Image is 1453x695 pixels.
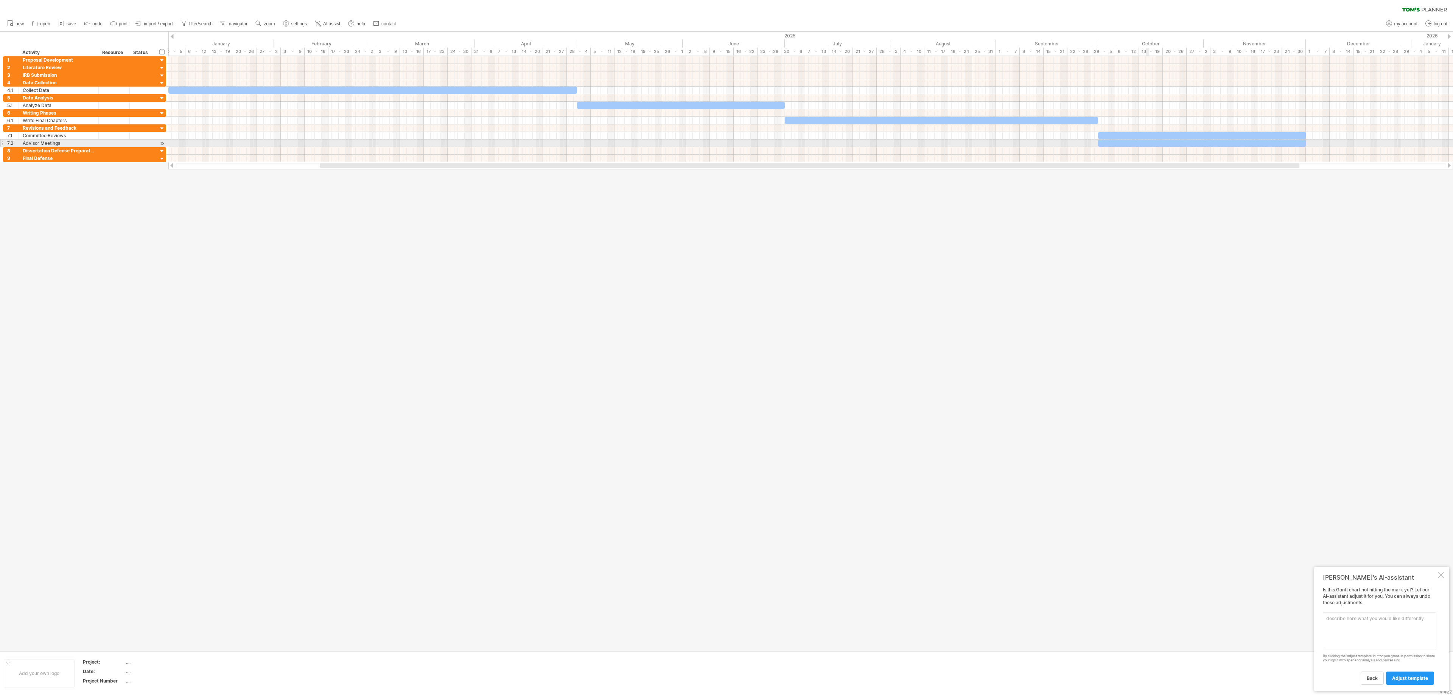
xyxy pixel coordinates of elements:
[1163,48,1187,56] div: 20 - 26
[1367,675,1378,681] span: back
[7,71,19,79] div: 3
[323,21,340,26] span: AI assist
[448,48,471,56] div: 24 - 30
[924,48,948,56] div: 11 - 17
[785,40,890,48] div: July 2025
[1425,48,1449,56] div: 5 - 11
[1440,689,1452,695] div: v 422
[972,48,996,56] div: 25 - 31
[1306,48,1330,56] div: 1 - 7
[1020,48,1044,56] div: 8 - 14
[877,48,901,56] div: 28 - 3
[1323,574,1436,581] div: [PERSON_NAME]'s AI-assistant
[56,19,78,29] a: save
[7,94,19,101] div: 5
[168,40,274,48] div: January 2025
[7,56,19,64] div: 1
[1386,672,1434,685] a: adjust template
[1323,654,1436,662] div: By clicking the 'adjust template' button you grant us permission to share your input with for ana...
[1067,48,1091,56] div: 22 - 28
[23,94,95,101] div: Data Analysis
[92,21,103,26] span: undo
[577,40,683,48] div: May 2025
[4,659,75,687] div: Add your own logo
[1392,675,1428,681] span: adjust template
[23,56,95,64] div: Proposal Development
[159,140,166,147] div: scroll to activity
[1423,19,1450,29] a: log out
[1377,48,1401,56] div: 22 - 28
[274,40,369,48] div: February 2025
[23,117,95,124] div: Write Final Chapters
[23,87,95,94] div: Collect Data
[638,48,662,56] div: 19 - 25
[1115,48,1139,56] div: 6 - 12
[710,48,734,56] div: 9 - 15
[1323,587,1436,684] div: Is this Gantt chart not hitting the mark yet? Let our AI-assistant adjust it for you. You can alw...
[23,132,95,139] div: Committee Reviews
[7,147,19,154] div: 8
[1353,48,1377,56] div: 15 - 21
[996,40,1098,48] div: September 2025
[1139,48,1163,56] div: 13 - 19
[1187,48,1210,56] div: 27 - 2
[519,48,543,56] div: 14 - 20
[162,48,185,56] div: 30 - 5
[83,678,124,684] div: Project Number
[1434,21,1447,26] span: log out
[7,87,19,94] div: 4.1
[7,117,19,124] div: 6.1
[219,19,250,29] a: navigator
[381,21,396,26] span: contact
[23,64,95,71] div: Literature Review
[23,79,95,86] div: Data Collection
[144,21,173,26] span: import / export
[313,19,342,29] a: AI assist
[1258,48,1282,56] div: 17 - 23
[328,48,352,56] div: 17 - 23
[424,48,448,56] div: 17 - 23
[257,48,281,56] div: 27 - 2
[23,140,95,147] div: Advisor Meetings
[356,21,365,26] span: help
[7,109,19,116] div: 6
[1361,672,1384,685] a: back
[209,48,233,56] div: 13 - 19
[7,79,19,86] div: 4
[683,40,785,48] div: June 2025
[254,19,277,29] a: zoom
[1091,48,1115,56] div: 29 - 5
[662,48,686,56] div: 26 - 1
[591,48,614,56] div: 5 - 11
[168,32,1411,40] div: 2025
[346,19,367,29] a: help
[133,49,150,56] div: Status
[758,48,781,56] div: 23 - 29
[185,48,209,56] div: 6 - 12
[126,659,190,665] div: ....
[229,21,247,26] span: navigator
[901,48,924,56] div: 4 - 10
[1394,21,1417,26] span: my account
[352,48,376,56] div: 24 - 2
[23,71,95,79] div: IRB Submission
[543,48,567,56] div: 21 - 27
[829,48,853,56] div: 14 - 20
[126,668,190,675] div: ....
[5,19,26,29] a: new
[30,19,53,29] a: open
[996,48,1020,56] div: 1 - 7
[614,48,638,56] div: 12 - 18
[126,678,190,684] div: ....
[7,132,19,139] div: 7.1
[233,48,257,56] div: 20 - 26
[1346,658,1357,662] a: OpenAI
[23,155,95,162] div: Final Defense
[281,48,305,56] div: 3 - 9
[734,48,758,56] div: 16 - 22
[1384,19,1420,29] a: my account
[686,48,710,56] div: 2 - 8
[179,19,215,29] a: filter/search
[1204,40,1306,48] div: November 2025
[7,140,19,147] div: 7.2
